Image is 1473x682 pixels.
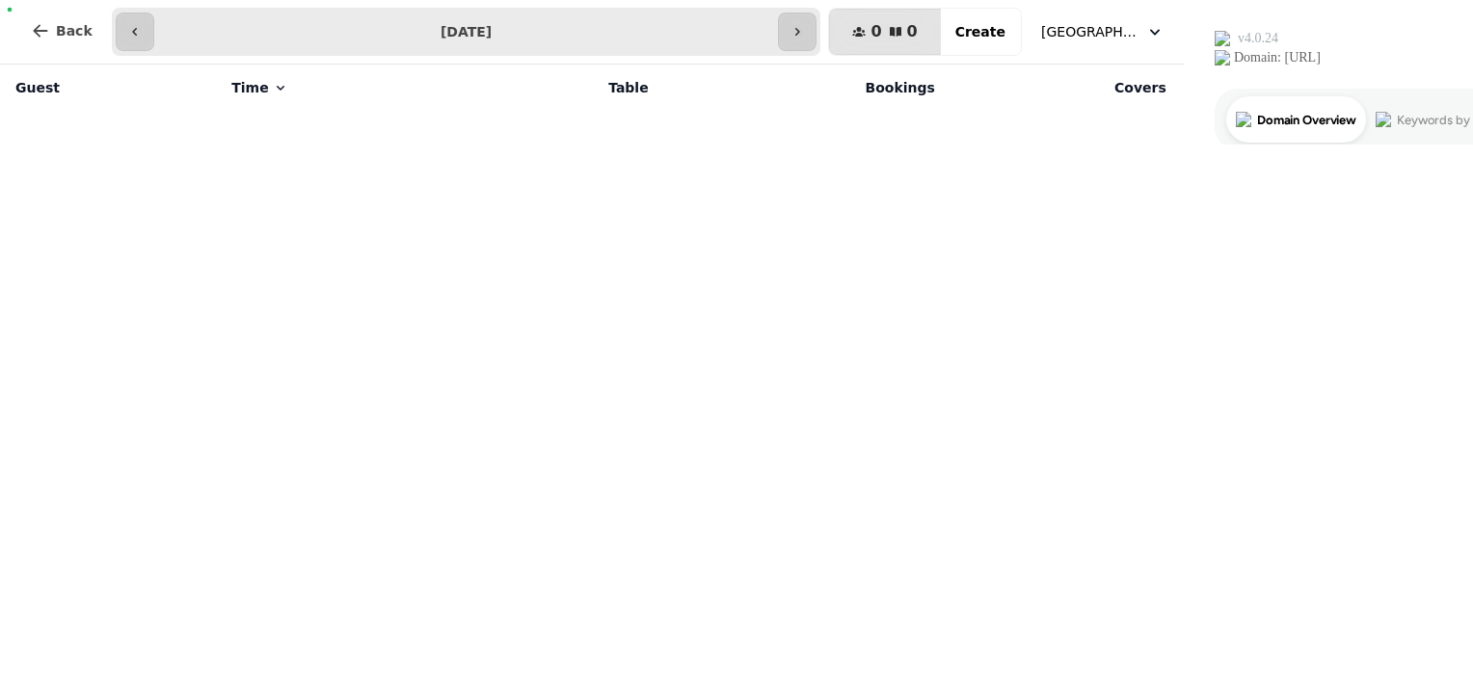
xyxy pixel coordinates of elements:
img: website_grey.svg [31,50,46,66]
span: Back [56,24,93,38]
span: [GEOGRAPHIC_DATA], [GEOGRAPHIC_DATA] [1041,22,1138,41]
img: tab_keywords_by_traffic_grey.svg [192,112,207,127]
span: 0 [907,24,918,39]
button: 00 [829,9,940,55]
th: Bookings [660,65,947,111]
div: Domain: [URL] [50,50,137,66]
div: Domain Overview [73,114,173,126]
th: Covers [947,65,1178,111]
span: 0 [870,24,881,39]
button: Back [15,8,108,54]
span: Create [955,25,1005,39]
div: v 4.0.24 [54,31,94,46]
button: Time [231,78,287,97]
img: tab_domain_overview_orange.svg [52,112,67,127]
th: Table [466,65,660,111]
button: Create [940,9,1021,55]
div: Keywords by Traffic [213,114,325,126]
button: [GEOGRAPHIC_DATA], [GEOGRAPHIC_DATA] [1030,14,1176,49]
img: logo_orange.svg [31,31,46,46]
span: Time [231,78,268,97]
